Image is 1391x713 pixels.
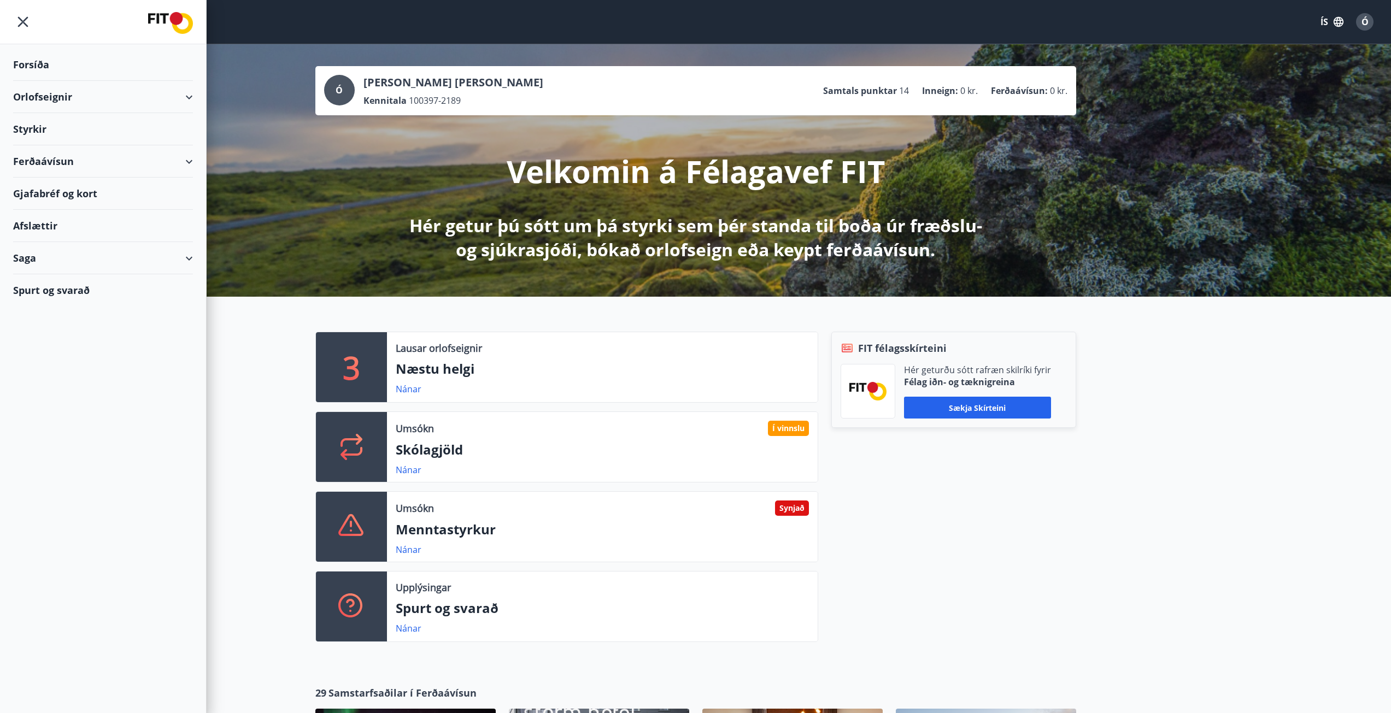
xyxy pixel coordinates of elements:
[13,242,193,274] div: Saga
[13,81,193,113] div: Orlofseignir
[396,421,434,435] p: Umsókn
[899,85,909,97] span: 14
[904,364,1051,376] p: Hér geturðu sótt rafræn skilríki fyrir
[991,85,1048,97] p: Ferðaávísun :
[396,599,809,617] p: Spurt og svarað
[328,686,477,700] span: Samstarfsaðilar í Ferðaávísun
[396,580,451,594] p: Upplýsingar
[775,500,809,516] div: Synjað
[849,382,887,400] img: FPQVkF9lTnNbbaRSFyT17YYeljoOGk5m51IhT0bO.png
[13,12,33,32] button: menu
[1314,12,1349,32] button: ÍS
[13,274,193,306] div: Spurt og svarað
[396,544,421,556] a: Nánar
[1352,9,1378,35] button: Ó
[363,75,543,90] p: [PERSON_NAME] [PERSON_NAME]
[407,214,984,262] p: Hér getur þú sótt um þá styrki sem þér standa til boða úr fræðslu- og sjúkrasjóði, bókað orlofsei...
[396,622,421,634] a: Nánar
[396,341,482,355] p: Lausar orlofseignir
[858,341,947,355] span: FIT félagsskírteini
[13,210,193,242] div: Afslættir
[409,95,461,107] span: 100397-2189
[396,501,434,515] p: Umsókn
[1050,85,1067,97] span: 0 kr.
[768,421,809,436] div: Í vinnslu
[904,376,1051,388] p: Félag iðn- og tæknigreina
[396,360,809,378] p: Næstu helgi
[13,113,193,145] div: Styrkir
[315,686,326,700] span: 29
[922,85,958,97] p: Inneign :
[343,346,360,388] p: 3
[507,150,885,192] p: Velkomin á Félagavef FIT
[13,145,193,178] div: Ferðaávísun
[336,84,343,96] span: Ó
[823,85,897,97] p: Samtals punktar
[960,85,978,97] span: 0 kr.
[13,178,193,210] div: Gjafabréf og kort
[363,95,407,107] p: Kennitala
[396,520,809,539] p: Menntastyrkur
[1361,16,1369,28] span: Ó
[148,12,193,34] img: union_logo
[13,49,193,81] div: Forsíða
[396,383,421,395] a: Nánar
[396,464,421,476] a: Nánar
[396,440,809,459] p: Skólagjöld
[904,397,1051,419] button: Sækja skírteini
